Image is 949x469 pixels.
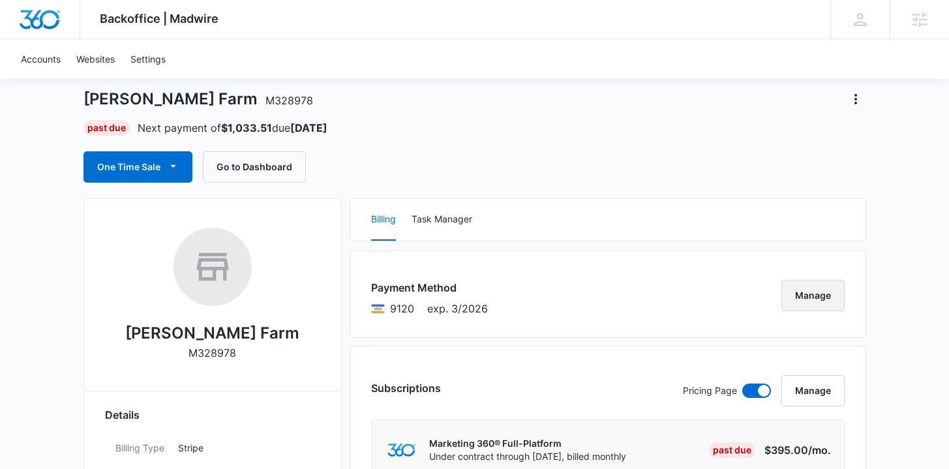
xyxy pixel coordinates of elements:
strong: [DATE] [290,121,327,134]
p: Pricing Page [683,384,737,398]
p: Next payment of due [138,120,327,136]
button: Actions [845,89,866,110]
h3: Payment Method [371,280,488,295]
span: /mo. [808,444,831,457]
p: Under contract through [DATE], billed monthly [429,450,626,463]
button: Manage [781,280,845,311]
h1: [PERSON_NAME] Farm [83,89,313,109]
div: Past Due [709,442,755,458]
a: Accounts [13,39,68,79]
span: M328978 [265,94,313,107]
button: Go to Dashboard [203,151,306,183]
p: $395.00 [764,442,831,458]
button: One Time Sale [83,151,192,183]
p: Marketing 360® Full-Platform [429,437,626,450]
span: Backoffice | Madwire [100,12,218,25]
button: Task Manager [412,199,472,241]
button: Billing [371,199,396,241]
dt: Billing Type [115,441,168,455]
strong: $1,033.51 [221,121,272,134]
span: Details [105,407,140,423]
a: Settings [123,39,173,79]
span: Visa ending with [390,301,414,316]
div: Past Due [83,120,130,136]
h2: [PERSON_NAME] Farm [125,322,299,345]
a: Websites [68,39,123,79]
h3: Subscriptions [371,380,441,396]
img: marketing360Logo [387,444,415,457]
span: exp. 3/2026 [427,301,488,316]
p: M328978 [188,345,236,361]
button: Manage [781,375,845,406]
p: Stripe [178,441,310,455]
